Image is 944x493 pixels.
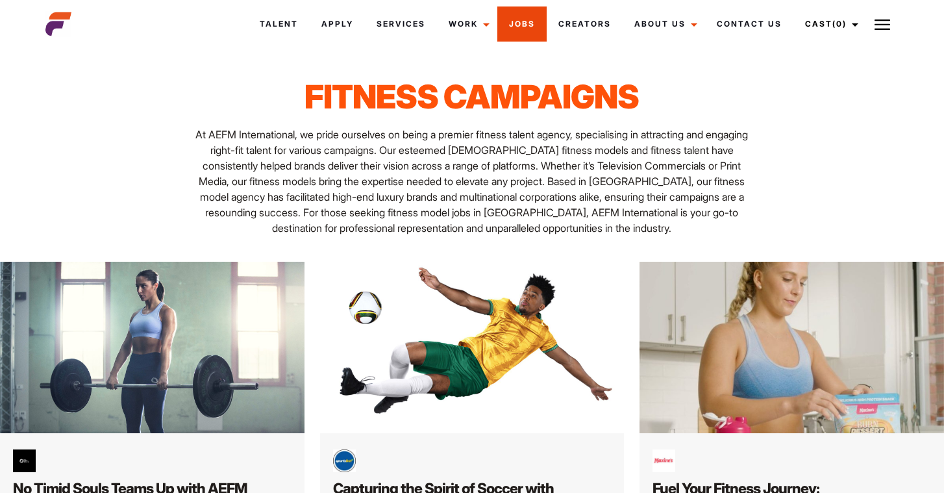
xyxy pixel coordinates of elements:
h1: Fitness Campaigns [190,77,754,116]
a: Contact Us [705,6,793,42]
p: At AEFM International, we pride ourselves on being a premier fitness talent agency, specialising ... [190,127,754,236]
span: (0) [832,19,847,29]
img: images [652,449,675,472]
img: cropped-aefm-brand-fav-22-square.png [45,11,71,37]
a: Apply [310,6,365,42]
a: Cast(0) [793,6,866,42]
a: About Us [623,6,705,42]
a: Talent [248,6,310,42]
a: Creators [547,6,623,42]
img: 1@3x 16 scaled [640,262,944,433]
img: 1@3x 10 scaled [320,262,625,433]
a: Services [365,6,437,42]
img: download [13,449,36,472]
img: Burger icon [875,17,890,32]
a: Work [437,6,497,42]
a: Jobs [497,6,547,42]
img: download [333,449,356,472]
